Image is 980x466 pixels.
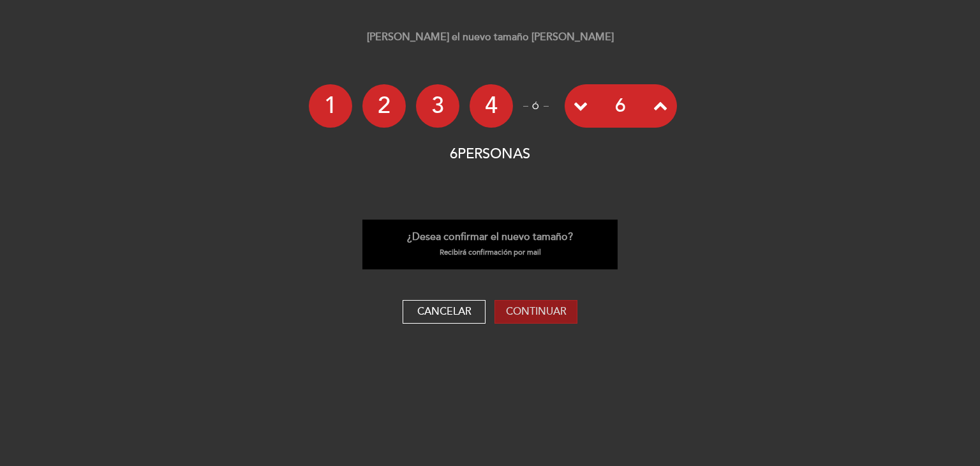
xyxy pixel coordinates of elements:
[373,230,607,244] div: ¿Desea confirmar el nuevo tamaño?
[457,146,530,163] span: PERSONAS
[494,300,577,324] button: Continuar
[362,84,406,128] li: 2
[523,101,549,112] p: ó
[304,147,677,162] h5: 6
[403,300,486,324] button: Cancelar
[440,248,541,257] small: Recibirá confirmación por mail
[470,84,513,128] li: 4
[309,84,352,128] li: 1
[416,84,459,128] li: 3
